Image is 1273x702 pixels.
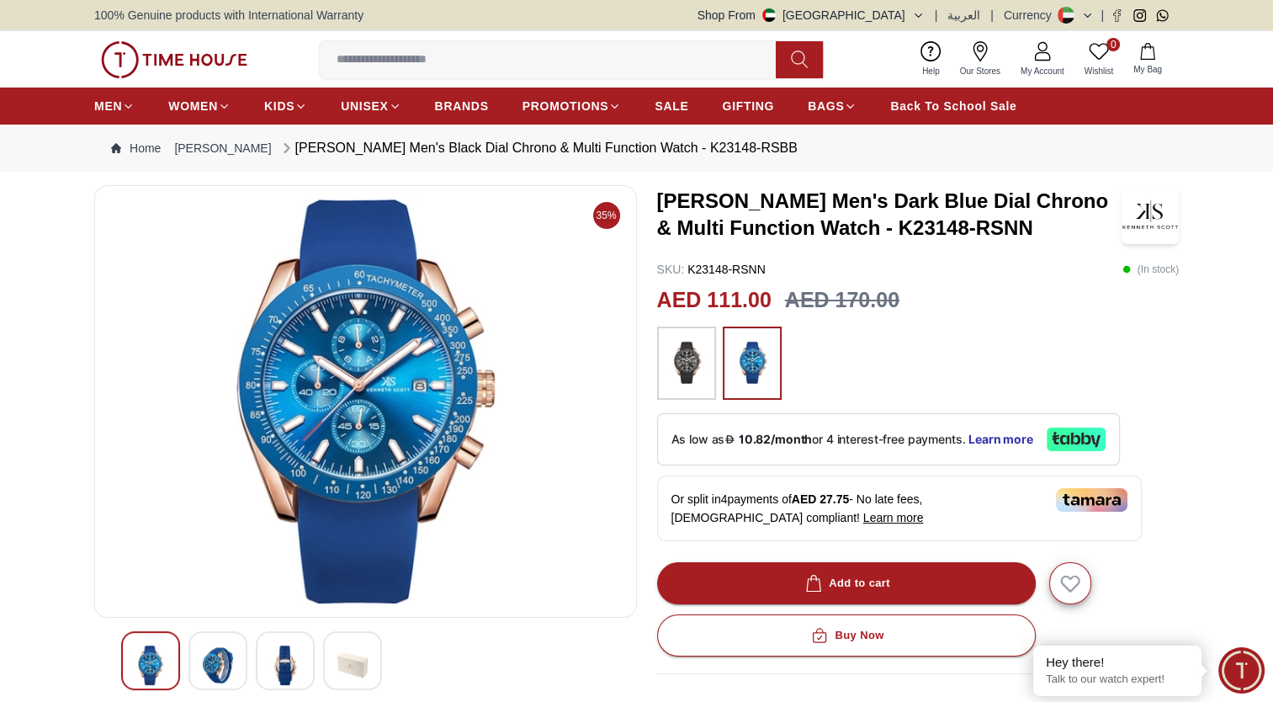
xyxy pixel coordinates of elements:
span: BAGS [808,98,844,114]
span: 0 [1106,38,1120,51]
img: Kenneth Scott Men's Black Dial Chrono & Multi Function Watch - K23148-RSBB [270,646,300,685]
a: PROMOTIONS [522,91,622,121]
span: Wishlist [1078,65,1120,77]
span: PROMOTIONS [522,98,609,114]
a: MEN [94,91,135,121]
a: KIDS [264,91,307,121]
span: UNISEX [341,98,388,114]
img: Kenneth Scott Men's Black Dial Chrono & Multi Function Watch - K23148-RSBB [337,646,368,685]
span: MEN [94,98,122,114]
span: | [935,7,938,24]
a: Facebook [1111,9,1123,22]
img: ... [666,335,708,392]
img: United Arab Emirates [762,8,776,22]
span: AED 27.75 [792,492,849,506]
span: GIFTING [722,98,774,114]
p: Talk to our watch expert! [1046,673,1189,687]
span: | [990,7,994,24]
span: Back To School Sale [890,98,1016,114]
span: KIDS [264,98,294,114]
img: Kenneth Scott Men's Black Dial Chrono & Multi Function Watch - K23148-RSBB [135,646,166,685]
div: Hey there! [1046,654,1189,671]
a: GIFTING [722,91,774,121]
div: Or split in 4 payments of - No late fees, [DEMOGRAPHIC_DATA] compliant! [657,476,1142,541]
nav: Breadcrumb [94,125,1179,172]
a: [PERSON_NAME] [174,140,271,157]
h3: [PERSON_NAME] Men's Dark Blue Dial Chrono & Multi Function Watch - K23148-RSNN [657,188,1122,242]
span: My Account [1014,65,1071,77]
a: Home [111,140,161,157]
span: Learn more [863,511,924,524]
span: Our Stores [953,65,1007,77]
span: | [1101,7,1104,24]
img: ... [731,335,773,392]
span: SALE [655,98,688,114]
h3: AED 170.00 [785,285,899,316]
a: Back To School Sale [890,91,1016,121]
span: WOMEN [168,98,218,114]
a: Instagram [1133,9,1146,22]
img: Kenneth Scott Men's Dark Blue Dial Chrono & Multi Function Watch - K23148-RSNN [1122,185,1179,244]
a: WOMEN [168,91,231,121]
a: SALE [655,91,688,121]
img: Tamara [1056,488,1127,512]
span: BRANDS [435,98,489,114]
img: Kenneth Scott Men's Black Dial Chrono & Multi Function Watch - K23148-RSBB [109,199,623,604]
p: ( In stock ) [1122,261,1179,278]
button: Add to cart [657,562,1036,604]
a: BRANDS [435,91,489,121]
span: 35% [593,202,620,229]
img: Kenneth Scott Men's Black Dial Chrono & Multi Function Watch - K23148-RSBB [203,646,233,685]
div: Chat Widget [1218,647,1265,694]
a: Our Stores [950,38,1010,81]
button: Buy Now [657,614,1036,657]
div: Add to cart [802,574,890,593]
span: SKU : [657,263,685,276]
a: UNISEX [341,91,400,121]
h2: AED 111.00 [657,285,772,316]
img: ... [101,41,247,78]
div: Buy Now [808,626,883,646]
button: My Bag [1123,40,1172,79]
div: [PERSON_NAME] Men's Black Dial Chrono & Multi Function Watch - K23148-RSBB [278,138,798,158]
a: 0Wishlist [1074,38,1123,81]
a: Whatsapp [1156,9,1169,22]
p: K23148-RSNN [657,261,766,278]
a: BAGS [808,91,857,121]
button: Shop From[GEOGRAPHIC_DATA] [697,7,925,24]
span: Help [915,65,947,77]
span: 100% Genuine products with International Warranty [94,7,363,24]
button: العربية [947,7,980,24]
a: Help [912,38,950,81]
span: My Bag [1127,63,1169,76]
div: Currency [1004,7,1058,24]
